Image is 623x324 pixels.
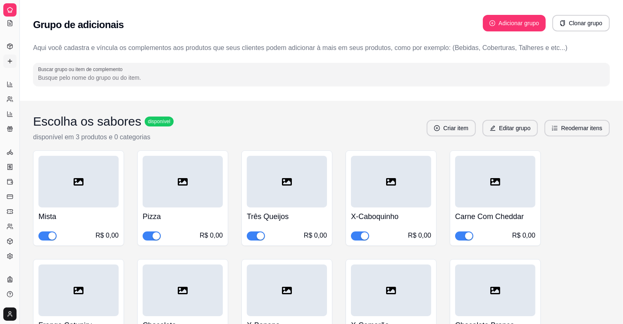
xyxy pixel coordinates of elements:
p: disponível em 3 produtos e 0 categorias [33,132,174,142]
button: copyClonar grupo [552,15,610,31]
button: plus-circleAdicionar grupo [483,15,546,31]
button: plus-circleCriar item [427,120,476,136]
h4: X-Caboquinho [351,211,431,222]
button: ordered-listReodernar itens [544,120,610,136]
div: R$ 0,00 [95,231,119,241]
h2: Grupo de adicionais [33,18,124,31]
span: copy [560,20,566,26]
h3: Escolha os sabores [33,114,141,129]
div: R$ 0,00 [408,231,431,241]
span: disponível [146,118,172,125]
h4: Três Queijos [247,211,327,222]
p: Aqui você cadastra e víncula os complementos aos produtos que seus clientes podem adicionar à mai... [33,43,610,53]
label: Buscar grupo ou item de complemento [38,66,125,73]
div: R$ 0,00 [304,231,327,241]
div: R$ 0,00 [512,231,535,241]
span: edit [490,125,496,131]
h4: Mista [38,211,119,222]
h4: Carne Com Cheddar [455,211,535,222]
h4: Pizza [143,211,223,222]
button: editEditar grupo [482,120,538,136]
input: Buscar grupo ou item de complemento [38,74,605,82]
span: ordered-list [552,125,558,131]
span: plus-circle [434,125,440,131]
div: R$ 0,00 [200,231,223,241]
span: plus-circle [489,20,495,26]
